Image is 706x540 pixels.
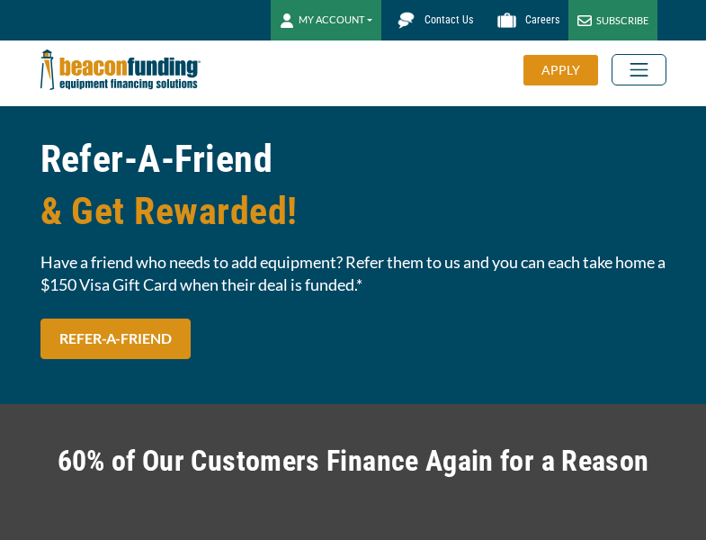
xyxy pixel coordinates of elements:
div: APPLY [523,55,598,85]
span: Have a friend who needs to add equipment? Refer them to us and you can each take home a $150 Visa... [40,251,666,296]
img: Beacon Funding Corporation logo [40,40,201,99]
a: Contact Us [381,4,482,36]
h2: 60% of Our Customers Finance Again for a Reason [40,440,666,481]
a: APPLY [523,55,612,85]
span: Contact Us [424,13,473,26]
img: Beacon Funding chat [390,4,422,36]
a: Careers [482,4,568,36]
button: Toggle navigation [612,54,666,85]
h1: Refer-A-Friend [40,133,666,238]
img: Beacon Funding Careers [491,4,523,36]
span: Careers [525,13,559,26]
a: REFER-A-FRIEND [40,319,191,359]
span: & Get Rewarded! [40,185,666,238]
